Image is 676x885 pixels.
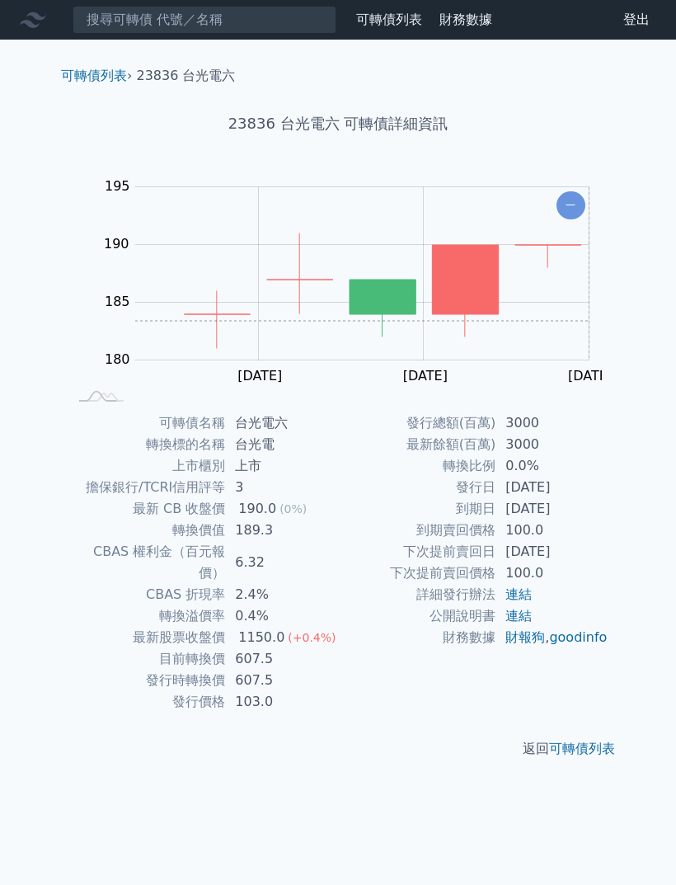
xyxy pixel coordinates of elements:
tspan: [DATE] [403,368,448,384]
li: 23836 台光電六 [137,66,236,86]
td: 台光電 [225,434,338,455]
td: 0.0% [495,455,608,477]
tspan: 185 [105,294,130,309]
td: 到期賣回價格 [338,520,495,541]
td: 3000 [495,412,608,434]
tspan: [DATE] [568,368,613,384]
td: 公開說明書 [338,605,495,627]
td: 上市櫃別 [68,455,225,477]
li: › [61,66,132,86]
td: 擔保銀行/TCRI信用評等 [68,477,225,498]
td: [DATE] [495,498,608,520]
td: 發行價格 [68,691,225,713]
td: 目前轉換價 [68,648,225,670]
td: 2.4% [225,584,338,605]
td: 上市 [225,455,338,477]
td: 轉換價值 [68,520,225,541]
td: 詳細發行辦法 [338,584,495,605]
a: 連結 [505,608,532,624]
input: 搜尋可轉債 代號／名稱 [73,6,336,34]
td: 607.5 [225,670,338,691]
td: 台光電六 [225,412,338,434]
td: 0.4% [225,605,338,627]
td: 189.3 [225,520,338,541]
span: (0%) [279,502,307,515]
td: 下次提前賣回日 [338,541,495,563]
tspan: [DATE] [237,368,282,384]
a: 可轉債列表 [356,12,422,27]
td: 可轉債名稱 [68,412,225,434]
tspan: 190 [104,236,129,252]
td: 到期日 [338,498,495,520]
td: 下次提前賣回價格 [338,563,495,584]
td: 發行總額(百萬) [338,412,495,434]
td: CBAS 折現率 [68,584,225,605]
tspan: 195 [105,178,130,194]
td: 轉換標的名稱 [68,434,225,455]
td: 3000 [495,434,608,455]
span: (+0.4%) [288,631,336,644]
p: 返回 [48,739,628,759]
td: 轉換溢價率 [68,605,225,627]
a: 連結 [505,586,532,602]
td: 發行時轉換價 [68,670,225,691]
td: 轉換比例 [338,455,495,477]
a: 財務數據 [439,12,492,27]
td: [DATE] [495,477,608,498]
td: 100.0 [495,563,608,584]
a: 可轉債列表 [61,68,127,83]
td: CBAS 權利金（百元報價） [68,541,225,584]
td: , [495,627,608,648]
a: 登出 [610,7,663,33]
td: 財務數據 [338,627,495,648]
tspan: 180 [105,351,130,367]
a: 財報狗 [505,629,545,645]
a: 可轉債列表 [549,741,615,756]
td: 最新餘額(百萬) [338,434,495,455]
a: goodinfo [549,629,607,645]
div: 190.0 [235,498,279,520]
td: 6.32 [225,541,338,584]
td: 607.5 [225,648,338,670]
div: 1150.0 [235,627,288,648]
td: 發行日 [338,477,495,498]
td: 3 [225,477,338,498]
h1: 23836 台光電六 可轉債詳細資訊 [48,112,628,135]
td: 100.0 [495,520,608,541]
td: 最新 CB 收盤價 [68,498,225,520]
td: 103.0 [225,691,338,713]
td: 最新股票收盤價 [68,627,225,648]
td: [DATE] [495,541,608,563]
